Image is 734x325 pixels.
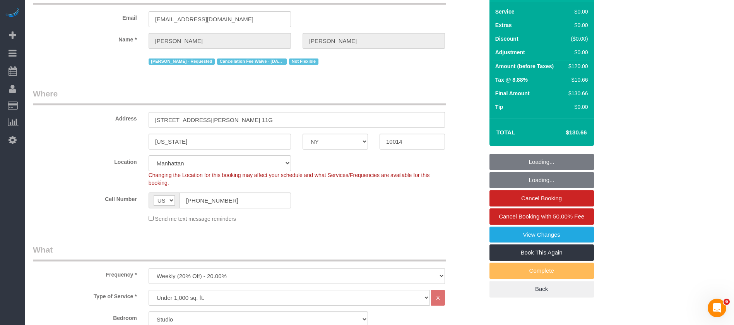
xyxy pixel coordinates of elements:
[27,268,143,279] label: Frequency *
[495,62,554,70] label: Amount (before Taxes)
[565,76,588,84] div: $10.66
[495,8,515,15] label: Service
[708,299,726,317] iframe: Intercom live chat
[380,134,445,150] input: Zip Code
[149,134,291,150] input: City
[180,193,291,208] input: Cell Number
[495,35,518,43] label: Discount
[565,48,588,56] div: $0.00
[27,193,143,203] label: Cell Number
[289,58,318,65] span: Not Flexible
[155,216,236,222] span: Send me text message reminders
[495,21,512,29] label: Extras
[489,190,594,206] a: Cancel Booking
[495,48,525,56] label: Adjustment
[27,33,143,43] label: Name *
[27,290,143,300] label: Type of Service *
[33,244,446,261] legend: What
[489,281,594,297] a: Back
[565,89,588,97] div: $130.66
[565,103,588,111] div: $0.00
[149,33,291,49] input: First Name
[27,112,143,122] label: Address
[303,33,445,49] input: Last Name
[565,8,588,15] div: $0.00
[149,172,430,186] span: Changing the Location for this booking may affect your schedule and what Services/Frequencies are...
[495,89,530,97] label: Final Amount
[499,213,584,220] span: Cancel Booking with 50.00% Fee
[565,21,588,29] div: $0.00
[496,129,515,136] strong: Total
[724,299,730,305] span: 6
[495,76,528,84] label: Tax @ 8.88%
[149,58,215,65] span: [PERSON_NAME] - Requested
[489,208,594,225] a: Cancel Booking with 50.00% Fee
[33,88,446,105] legend: Where
[27,11,143,22] label: Email
[217,58,287,65] span: Cancellation Fee Waive - [DATE]
[565,35,588,43] div: ($0.00)
[495,103,503,111] label: Tip
[542,129,587,136] h4: $130.66
[489,227,594,243] a: View Changes
[27,155,143,166] label: Location
[27,311,143,322] label: Bedroom
[489,244,594,261] a: Book This Again
[5,8,20,19] img: Automaid Logo
[565,62,588,70] div: $120.00
[149,11,291,27] input: Email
